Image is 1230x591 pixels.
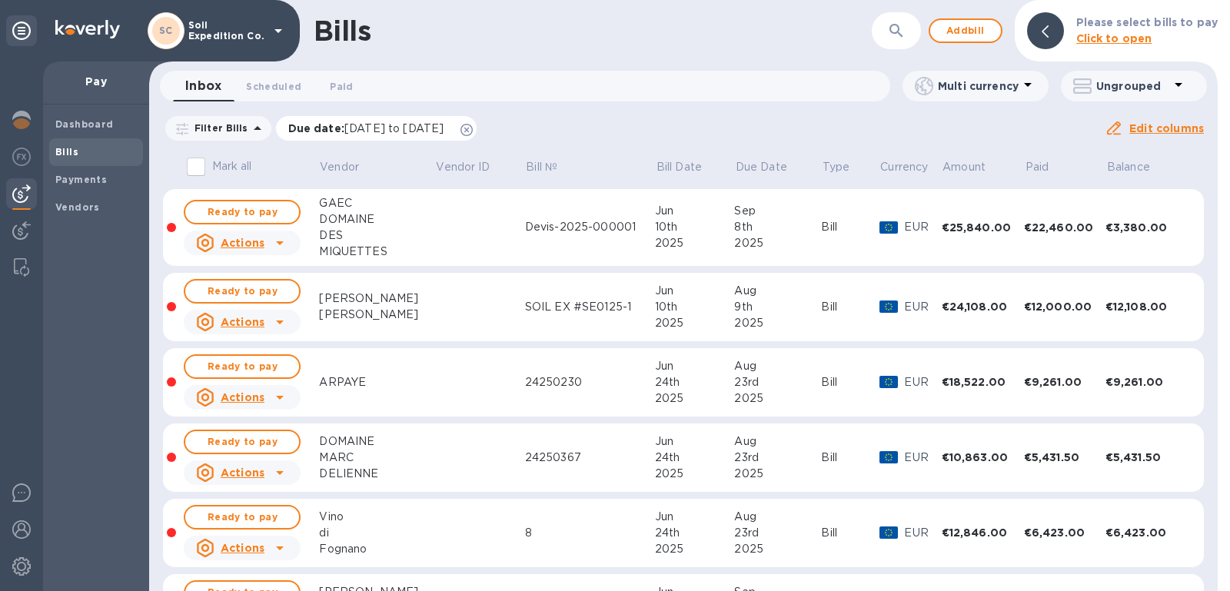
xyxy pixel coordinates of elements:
p: Soil Expedition Co. [188,20,265,42]
div: 2025 [655,315,735,331]
p: Due date : [288,121,452,136]
div: di [319,525,435,541]
div: €18,522.00 [942,374,1024,390]
img: Logo [55,20,120,38]
button: Ready to pay [184,200,301,224]
div: Jun [655,203,735,219]
p: Bill Date [656,159,701,175]
div: Unpin categories [6,15,37,46]
div: €25,840.00 [942,220,1024,235]
div: ARPAYE [319,374,435,390]
b: Dashboard [55,118,114,130]
div: Due date:[DATE] to [DATE] [276,116,477,141]
button: Ready to pay [184,354,301,379]
p: Vendor ID [437,159,490,175]
div: DOMAINE [319,433,435,450]
span: Type [823,159,870,175]
div: €12,108.00 [1105,299,1190,314]
span: Ready to pay [198,433,287,451]
div: €3,380.00 [1105,220,1190,235]
div: 10th [655,219,735,235]
div: 2025 [734,390,821,407]
p: Pay [55,74,137,89]
div: [PERSON_NAME] [319,307,435,323]
div: €9,261.00 [1105,374,1190,390]
div: DELIENNE [319,466,435,482]
span: Bill № [527,159,578,175]
p: Due Date [736,159,787,175]
u: Actions [221,316,264,328]
div: €10,863.00 [942,450,1024,465]
p: Vendor [321,159,360,175]
div: €6,423.00 [1105,525,1190,540]
p: Type [823,159,850,175]
div: €22,460.00 [1024,220,1105,235]
div: DOMAINE [319,211,435,227]
span: Ready to pay [198,508,287,526]
div: 2025 [655,390,735,407]
div: 2025 [655,235,735,251]
div: 23rd [734,374,821,390]
div: Bill [821,450,879,466]
span: Balance [1106,159,1169,175]
div: 24250230 [525,374,655,390]
p: Filter Bills [188,121,248,134]
div: €12,000.00 [1024,299,1105,314]
div: Aug [734,433,821,450]
div: Sep [734,203,821,219]
div: Jun [655,283,735,299]
div: MIQUETTES [319,244,435,260]
div: 23rd [734,450,821,466]
div: 8th [734,219,821,235]
p: EUR [904,374,941,390]
div: Aug [734,358,821,374]
p: Mark all [211,158,251,174]
u: Actions [221,391,264,403]
button: Ready to pay [184,505,301,530]
div: 9th [734,299,821,315]
div: Bill [821,525,879,541]
div: 8 [525,525,655,541]
div: 2025 [734,235,821,251]
div: 10th [655,299,735,315]
p: Ungrouped [1096,78,1169,94]
div: 23rd [734,525,821,541]
button: Addbill [929,18,1002,43]
p: Multi currency [938,78,1019,94]
b: Vendors [55,201,100,213]
div: Jun [655,509,735,525]
div: 24250367 [525,450,655,466]
b: Click to open [1076,32,1152,45]
div: Jun [655,433,735,450]
u: Actions [221,466,264,479]
div: 24th [655,525,735,541]
div: 2025 [655,466,735,482]
div: Bill [821,374,879,390]
button: Ready to pay [184,430,301,454]
span: Ready to pay [198,203,287,221]
p: Currency [881,159,929,175]
div: €6,423.00 [1024,525,1105,540]
div: SOIL EX #SE0125-1 [525,299,655,315]
div: €9,261.00 [1024,374,1105,390]
span: Amount [942,159,1006,175]
div: €5,431.50 [1105,450,1190,465]
div: Devis-2025-000001 [525,219,655,235]
div: €24,108.00 [942,299,1024,314]
u: Actions [221,542,264,554]
div: MARC [319,450,435,466]
p: Paid [1025,159,1049,175]
b: Payments [55,174,107,185]
div: [PERSON_NAME] [319,291,435,307]
div: Fognano [319,541,435,557]
div: GAEC [319,195,435,211]
b: Bills [55,146,78,158]
span: Vendor [321,159,380,175]
p: EUR [904,525,941,541]
div: Aug [734,509,821,525]
div: DES [319,227,435,244]
span: Ready to pay [198,357,287,376]
button: Ready to pay [184,279,301,304]
p: EUR [904,299,941,315]
b: SC [159,25,173,36]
